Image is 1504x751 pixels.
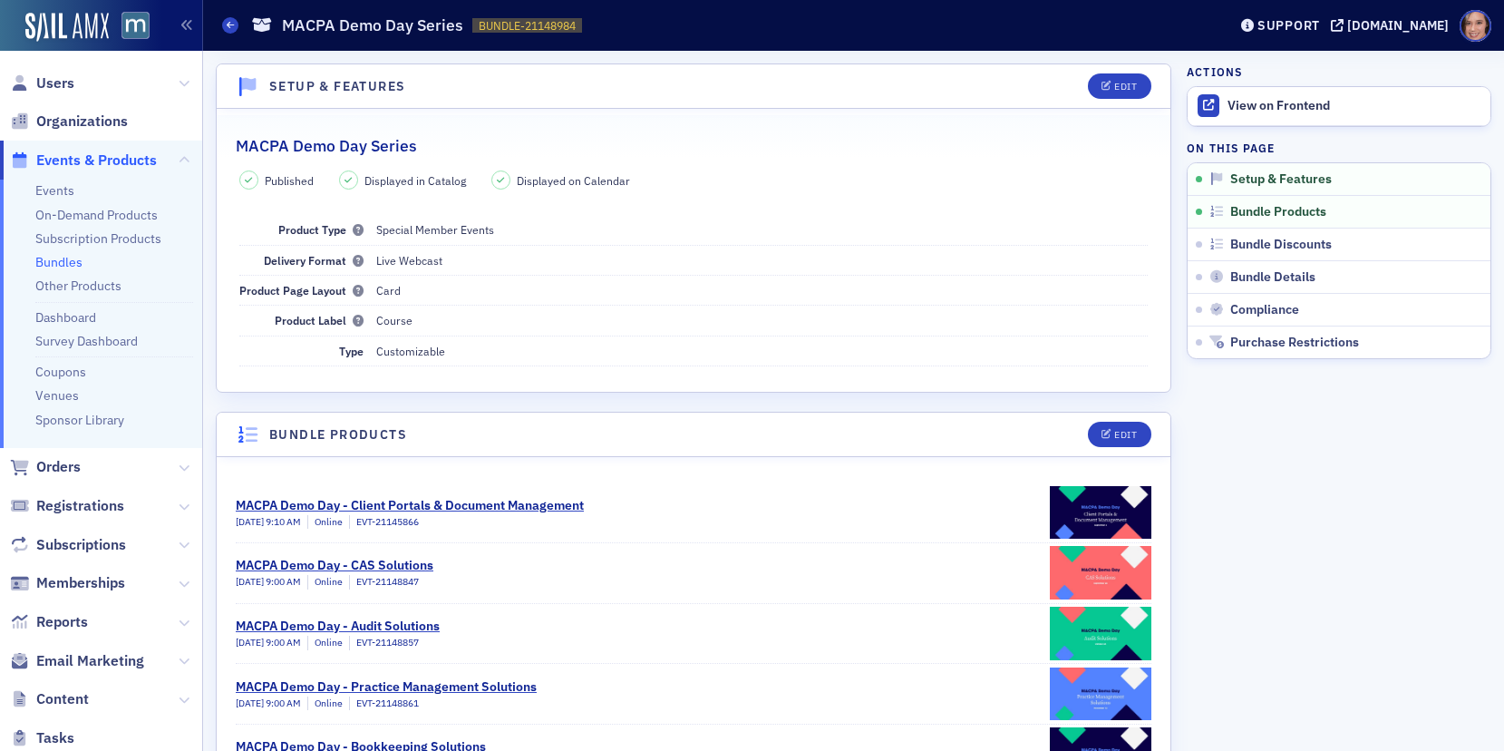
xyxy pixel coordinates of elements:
[35,278,121,294] a: Other Products
[35,230,161,247] a: Subscription Products
[10,535,126,555] a: Subscriptions
[1230,269,1315,286] span: Bundle Details
[517,172,630,189] span: Displayed on Calendar
[1230,171,1332,188] span: Setup & Features
[1114,82,1137,92] div: Edit
[236,515,266,528] span: [DATE]
[1187,63,1243,80] h4: Actions
[36,728,74,748] span: Tasks
[236,678,537,697] div: MACPA Demo Day - Practice Management Solutions
[364,172,466,189] span: Displayed in Catalog
[1347,17,1449,34] div: [DOMAIN_NAME]
[376,306,1149,335] dd: Course
[264,253,364,268] span: Delivery Format
[236,664,1151,724] a: MACPA Demo Day - Practice Management Solutions[DATE] 9:00 AMOnlineEVT-21148861
[349,697,419,711] div: EVT-21148861
[35,254,82,270] a: Bundles
[10,651,144,671] a: Email Marketing
[339,344,364,358] span: Type
[35,309,96,326] a: Dashboard
[1227,98,1481,114] div: View on Frontend
[269,425,407,444] h4: Bundle Products
[236,483,1151,542] a: MACPA Demo Day - Client Portals & Document Management[DATE] 9:10 AMOnlineEVT-21145866
[376,222,494,237] span: Special Member Events
[1230,237,1332,253] span: Bundle Discounts
[1088,73,1150,99] button: Edit
[35,182,74,199] a: Events
[376,253,442,268] span: Live Webcast
[1230,302,1299,318] span: Compliance
[265,172,314,189] span: Published
[236,604,1151,664] a: MACPA Demo Day - Audit Solutions[DATE] 9:00 AMOnlineEVT-21148857
[307,575,343,590] div: Online
[36,689,89,709] span: Content
[36,496,124,516] span: Registrations
[236,617,440,636] div: MACPA Demo Day - Audit Solutions
[10,457,81,477] a: Orders
[307,697,343,711] div: Online
[236,697,266,709] span: [DATE]
[236,575,266,588] span: [DATE]
[1114,430,1137,440] div: Edit
[121,12,150,40] img: SailAMX
[236,134,417,158] h2: MACPA Demo Day Series
[376,336,1149,366] dd: Customizable
[1088,422,1150,447] button: Edit
[35,412,124,428] a: Sponsor Library
[266,697,301,709] span: 9:00 AM
[1257,17,1320,34] div: Support
[1460,10,1491,42] span: Profile
[282,15,463,36] h1: MACPA Demo Day Series
[10,112,128,132] a: Organizations
[35,207,158,223] a: On-Demand Products
[1230,204,1326,220] span: Bundle Products
[36,612,88,632] span: Reports
[479,18,576,34] span: BUNDLE-21148984
[36,151,157,171] span: Events & Products
[239,283,364,297] span: Product Page Layout
[10,496,124,516] a: Registrations
[10,573,125,593] a: Memberships
[10,612,88,632] a: Reports
[36,73,74,93] span: Users
[275,313,364,327] span: Product Label
[10,73,74,93] a: Users
[36,651,144,671] span: Email Marketing
[266,515,301,528] span: 9:10 AM
[1187,140,1491,156] h4: On this page
[36,573,125,593] span: Memberships
[10,728,74,748] a: Tasks
[35,387,79,404] a: Venues
[349,636,419,650] div: EVT-21148857
[1188,87,1490,125] a: View on Frontend
[35,333,138,349] a: Survey Dashboard
[278,222,364,237] span: Product Type
[376,283,401,297] span: Card
[236,543,1151,603] a: MACPA Demo Day - CAS Solutions[DATE] 9:00 AMOnlineEVT-21148847
[1230,335,1359,351] span: Purchase Restrictions
[307,515,343,530] div: Online
[36,112,128,132] span: Organizations
[25,13,109,42] img: SailAMX
[236,496,584,515] div: MACPA Demo Day - Client Portals & Document Management
[10,689,89,709] a: Content
[236,636,266,649] span: [DATE]
[236,556,433,575] div: MACPA Demo Day - CAS Solutions
[35,364,86,380] a: Coupons
[10,151,157,171] a: Events & Products
[109,12,150,43] a: View Homepage
[269,77,405,96] h4: Setup & Features
[266,636,301,649] span: 9:00 AM
[36,457,81,477] span: Orders
[349,515,419,530] div: EVT-21145866
[36,535,126,555] span: Subscriptions
[307,636,343,650] div: Online
[1331,19,1455,32] button: [DOMAIN_NAME]
[266,575,301,588] span: 9:00 AM
[349,575,419,590] div: EVT-21148847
